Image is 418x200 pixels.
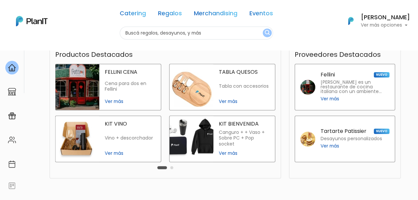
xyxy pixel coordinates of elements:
[8,112,16,120] img: campaigns-02234683943229c281be62815700db0a1741e53638e28bf9629b52c665b00959.svg
[321,80,389,94] p: [PERSON_NAME] es un restaurante de cocina italiana con un ambiente cálido y auténtico, ideal para...
[157,166,167,169] button: Carousel Page 1 (Current Slide)
[300,80,315,95] img: fellini
[170,64,213,110] img: tabla quesos
[321,129,366,134] p: Tartarte Patissier
[321,95,339,102] span: Ver más
[219,130,270,147] p: Canguro + + Vaso + Sobre PC + Pop socket
[361,15,410,21] h6: [PERSON_NAME]
[105,121,156,127] p: KIT VINO
[56,64,99,110] img: fellini cena
[105,150,156,157] span: Ver más
[361,23,410,28] p: Ver más opciones
[169,64,275,110] a: tabla quesos TABLA QUESOS Tabla con accesorios Ver más
[265,30,270,36] img: search_button-432b6d5273f82d61273b3651a40e1bd1b912527efae98b1b7a1b2c0702e16a8d.svg
[374,72,389,77] span: NUEVO
[156,163,175,171] div: Carousel Pagination
[194,11,237,19] a: Merchandising
[340,12,410,30] button: PlanIt Logo [PERSON_NAME] Ver más opciones
[219,69,270,75] p: TABLA QUESOS
[105,69,156,75] p: FELLINI CENA
[170,116,213,162] img: kit bienvenida
[55,64,161,110] a: fellini cena FELLINI CENA Cena para dos en Fellini Ver más
[158,11,182,19] a: Regalos
[219,121,270,127] p: KIT BIENVENIDA
[249,11,273,19] a: Eventos
[321,143,339,150] span: Ver más
[300,132,315,147] img: tartarte patissier
[295,64,395,110] a: Fellini NUEVO [PERSON_NAME] es un restaurante de cocina italiana con un ambiente cálido y auténti...
[295,116,395,162] a: Tartarte Patissier NUEVO Desayunos personalizados Ver más
[105,98,156,105] span: Ver más
[8,160,16,168] img: calendar-87d922413cdce8b2cf7b7f5f62616a5cf9e4887200fb71536465627b3292af00.svg
[321,72,335,77] p: Fellini
[8,64,16,72] img: home-e721727adea9d79c4d83392d1f703f7f8bce08238fde08b1acbfd93340b81755.svg
[295,50,381,58] h3: Proveedores Destacados
[219,83,270,89] p: Tabla con accesorios
[105,135,156,141] p: Vino + descorchador
[55,116,161,162] a: kit vino KIT VINO Vino + descorchador Ver más
[219,150,270,157] span: Ver más
[374,129,389,134] span: NUEVO
[105,81,156,92] p: Cena para dos en Fellini
[120,27,273,40] input: Buscá regalos, desayunos, y más
[16,16,48,26] img: PlanIt Logo
[8,136,16,144] img: people-662611757002400ad9ed0e3c099ab2801c6687ba6c219adb57efc949bc21e19d.svg
[56,116,99,162] img: kit vino
[34,6,96,19] div: ¿Necesitás ayuda?
[120,11,146,19] a: Catering
[321,137,382,141] p: Desayunos personalizados
[8,182,16,190] img: feedback-78b5a0c8f98aac82b08bfc38622c3050aee476f2c9584af64705fc4e61158814.svg
[169,116,275,162] a: kit bienvenida KIT BIENVENIDA Canguro + + Vaso + Sobre PC + Pop socket Ver más
[170,166,173,169] button: Carousel Page 2
[344,14,358,28] img: PlanIt Logo
[219,98,270,105] span: Ver más
[8,88,16,96] img: marketplace-4ceaa7011d94191e9ded77b95e3339b90024bf715f7c57f8cf31f2d8c509eaba.svg
[55,50,133,58] h3: Productos Destacados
